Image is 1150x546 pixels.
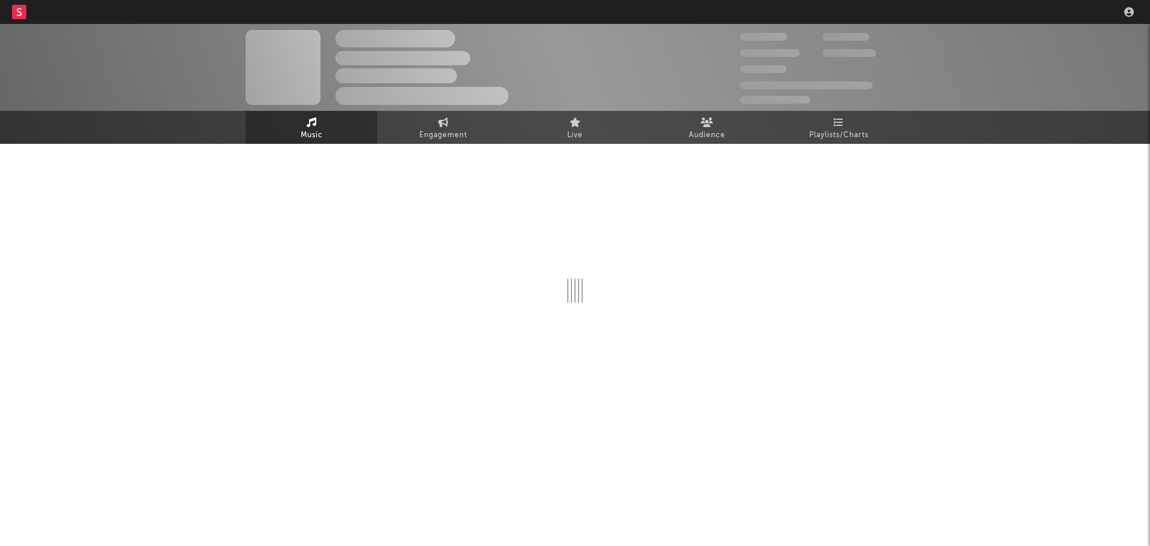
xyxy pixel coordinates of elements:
span: 100 000 [740,65,786,73]
span: Audience [689,128,725,143]
span: 50 000 000 Monthly Listeners [740,82,873,89]
span: 1 000 000 [822,49,876,57]
a: Engagement [377,111,509,144]
span: 50 000 000 [740,49,800,57]
span: 100 000 [822,33,869,41]
span: Engagement [419,128,467,143]
a: Playlists/Charts [773,111,904,144]
span: 300 000 [740,33,787,41]
a: Audience [641,111,773,144]
span: Live [567,128,583,143]
a: Music [246,111,377,144]
span: Jump Score: 85.0 [740,96,810,104]
span: Playlists/Charts [809,128,868,143]
span: Music [301,128,323,143]
a: Live [509,111,641,144]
